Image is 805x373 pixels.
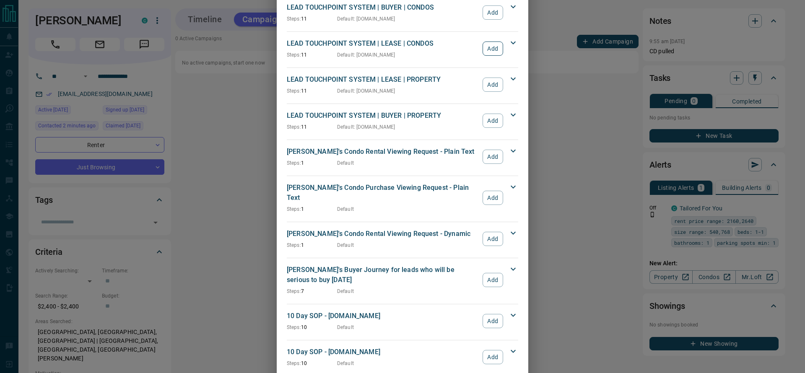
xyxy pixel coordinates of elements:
p: 11 [287,87,337,95]
p: Default : [DOMAIN_NAME] [337,51,395,59]
span: Steps: [287,360,301,366]
p: Default [337,241,354,249]
button: Add [483,114,503,128]
p: Default [337,288,354,295]
button: Add [483,314,503,328]
span: Steps: [287,206,301,212]
p: Default [337,159,354,167]
p: Default [337,360,354,367]
p: 10 Day SOP - [DOMAIN_NAME] [287,311,478,321]
p: 10 [287,324,337,331]
div: LEAD TOUCHPOINT SYSTEM | BUYER | PROPERTYSteps:11Default: [DOMAIN_NAME]Add [287,109,518,132]
p: 1 [287,205,337,213]
p: 11 [287,123,337,131]
div: LEAD TOUCHPOINT SYSTEM | LEASE | PROPERTYSteps:11Default: [DOMAIN_NAME]Add [287,73,518,96]
div: [PERSON_NAME]'s Condo Rental Viewing Request - Plain TextSteps:1DefaultAdd [287,145,518,168]
p: 1 [287,241,337,249]
div: LEAD TOUCHPOINT SYSTEM | BUYER | CONDOSSteps:11Default: [DOMAIN_NAME]Add [287,1,518,24]
p: Default : [DOMAIN_NAME] [337,87,395,95]
div: 10 Day SOP - [DOMAIN_NAME]Steps:10DefaultAdd [287,309,518,333]
span: Steps: [287,242,301,248]
button: Add [483,78,503,92]
span: Steps: [287,324,301,330]
span: Steps: [287,124,301,130]
div: [PERSON_NAME]'s Condo Purchase Viewing Request - Plain TextSteps:1DefaultAdd [287,181,518,215]
p: 10 Day SOP - [DOMAIN_NAME] [287,347,478,357]
p: 7 [287,288,337,295]
p: 10 [287,360,337,367]
button: Add [483,273,503,287]
button: Add [483,150,503,164]
p: 11 [287,51,337,59]
span: Steps: [287,160,301,166]
button: Add [483,350,503,364]
span: Steps: [287,16,301,22]
span: Steps: [287,288,301,294]
p: LEAD TOUCHPOINT SYSTEM | LEASE | CONDOS [287,39,478,49]
p: [PERSON_NAME]'s Buyer Journey for leads who will be serious to buy [DATE] [287,265,478,285]
p: Default [337,205,354,213]
p: [PERSON_NAME]'s Condo Rental Viewing Request - Plain Text [287,147,478,157]
p: 1 [287,159,337,167]
span: Steps: [287,88,301,94]
button: Add [483,191,503,205]
p: LEAD TOUCHPOINT SYSTEM | LEASE | PROPERTY [287,75,478,85]
p: Default : [DOMAIN_NAME] [337,123,395,131]
p: [PERSON_NAME]'s Condo Purchase Viewing Request - Plain Text [287,183,478,203]
p: Default [337,324,354,331]
button: Add [483,41,503,56]
div: [PERSON_NAME]'s Buyer Journey for leads who will be serious to buy [DATE]Steps:7DefaultAdd [287,263,518,297]
p: LEAD TOUCHPOINT SYSTEM | BUYER | PROPERTY [287,111,478,121]
span: Steps: [287,52,301,58]
p: Default : [DOMAIN_NAME] [337,15,395,23]
div: LEAD TOUCHPOINT SYSTEM | LEASE | CONDOSSteps:11Default: [DOMAIN_NAME]Add [287,37,518,60]
p: LEAD TOUCHPOINT SYSTEM | BUYER | CONDOS [287,3,478,13]
div: [PERSON_NAME]'s Condo Rental Viewing Request - DynamicSteps:1DefaultAdd [287,227,518,251]
button: Add [483,232,503,246]
div: 10 Day SOP - [DOMAIN_NAME]Steps:10DefaultAdd [287,345,518,369]
p: [PERSON_NAME]'s Condo Rental Viewing Request - Dynamic [287,229,478,239]
p: 11 [287,15,337,23]
button: Add [483,5,503,20]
